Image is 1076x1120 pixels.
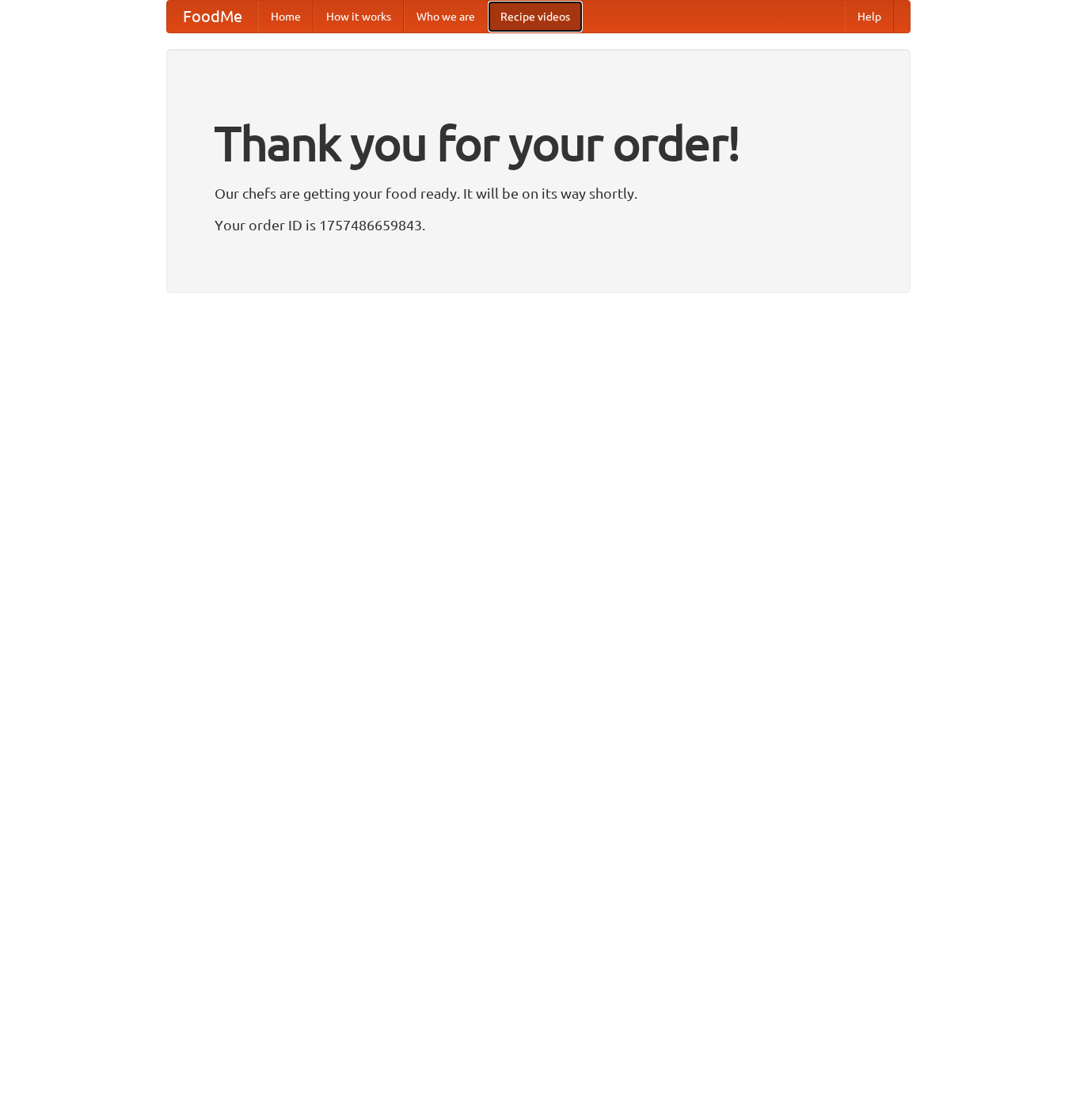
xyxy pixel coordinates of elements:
[845,1,894,32] a: Help
[215,213,862,237] p: Your order ID is 1757486659843.
[258,1,314,32] a: Home
[314,1,404,32] a: How it works
[215,181,862,205] p: Our chefs are getting your food ready. It will be on its way shortly.
[167,1,258,32] a: FoodMe
[215,105,862,181] h1: Thank you for your order!
[404,1,488,32] a: Who we are
[488,1,583,32] a: Recipe videos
